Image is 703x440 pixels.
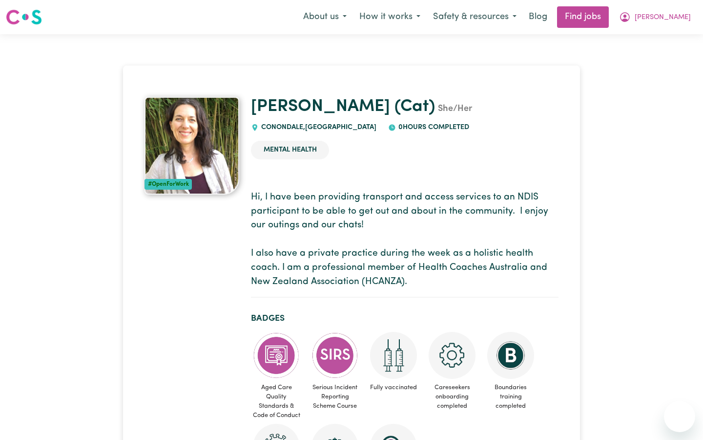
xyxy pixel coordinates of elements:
[6,8,42,26] img: Careseekers logo
[429,332,476,379] img: CS Academy: Careseekers Onboarding course completed
[523,6,553,28] a: Blog
[435,105,472,113] span: She/Her
[427,379,477,415] span: Careseekers onboarding completed
[487,332,534,379] img: CS Academy: Boundaries in care and support work course completed
[635,12,691,23] span: [PERSON_NAME]
[6,6,42,28] a: Careseekers logo
[311,332,358,379] img: CS Academy: Serious Incident Reporting Scheme course completed
[613,7,697,27] button: My Account
[251,379,302,424] span: Aged Care Quality Standards & Code of Conduct
[297,7,353,27] button: About us
[557,6,609,28] a: Find jobs
[259,124,376,131] span: CONONDALE , [GEOGRAPHIC_DATA]
[145,97,239,195] img: Catherine (Cat)
[251,141,329,159] li: Mental Health
[251,313,558,324] h2: Badges
[310,379,360,415] span: Serious Incident Reporting Scheme Course
[485,379,536,415] span: Boundaries training completed
[664,401,695,432] iframe: Button to launch messaging window, conversation in progress
[145,179,192,190] div: #OpenForWork
[145,97,239,195] a: Catherine (Cat)'s profile picture'#OpenForWork
[427,7,523,27] button: Safety & resources
[370,332,417,379] img: Care and support worker has received 2 doses of COVID-19 vaccine
[253,332,300,379] img: CS Academy: Aged Care Quality Standards & Code of Conduct course completed
[251,98,435,115] a: [PERSON_NAME] (Cat)
[353,7,427,27] button: How it works
[396,124,469,131] span: 0 hours completed
[251,191,558,289] p: Hi, I have been providing transport and access services to an NDIS participant to be able to get ...
[368,379,419,396] span: Fully vaccinated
